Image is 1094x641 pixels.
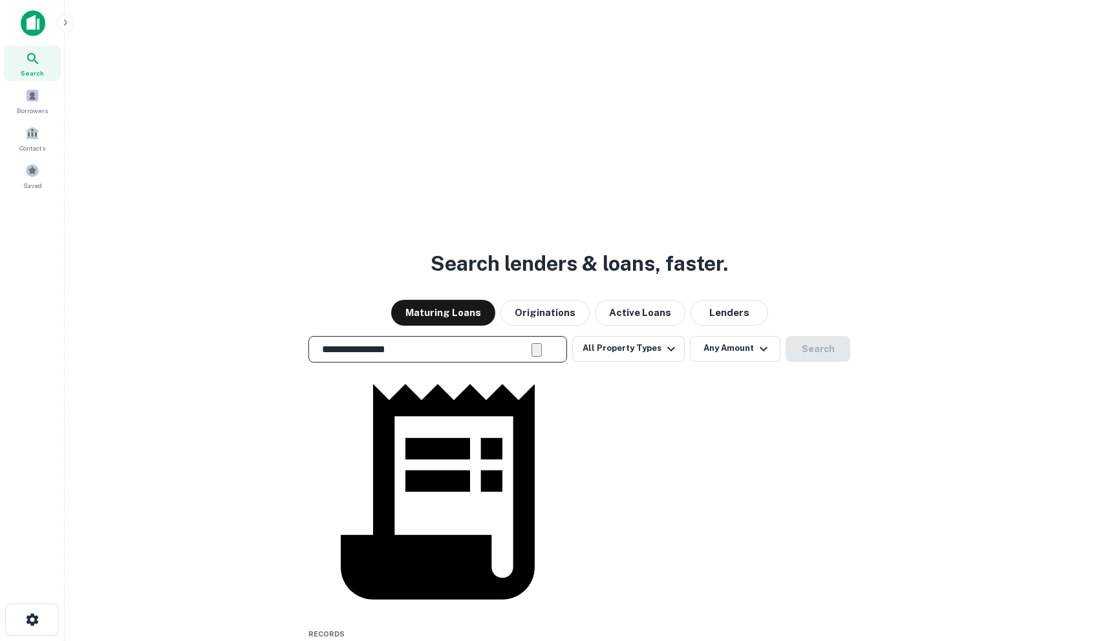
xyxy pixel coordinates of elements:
[431,248,728,279] h3: Search lenders & loans, faster.
[531,343,542,357] button: Clear
[391,300,495,326] button: Maturing Loans
[19,143,45,153] span: Contacts
[4,46,61,81] a: Search
[21,68,44,78] span: Search
[595,300,685,326] button: Active Loans
[691,300,768,326] button: Lenders
[21,10,45,36] img: capitalize-icon.png
[308,630,345,638] span: Records
[500,300,590,326] button: Originations
[23,180,42,191] span: Saved
[1029,538,1094,600] iframe: Chat Widget
[4,83,61,118] a: Borrowers
[17,105,48,116] span: Borrowers
[4,158,61,193] a: Saved
[572,336,685,362] button: All Property Types
[4,121,61,156] a: Contacts
[690,336,780,362] button: Any Amount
